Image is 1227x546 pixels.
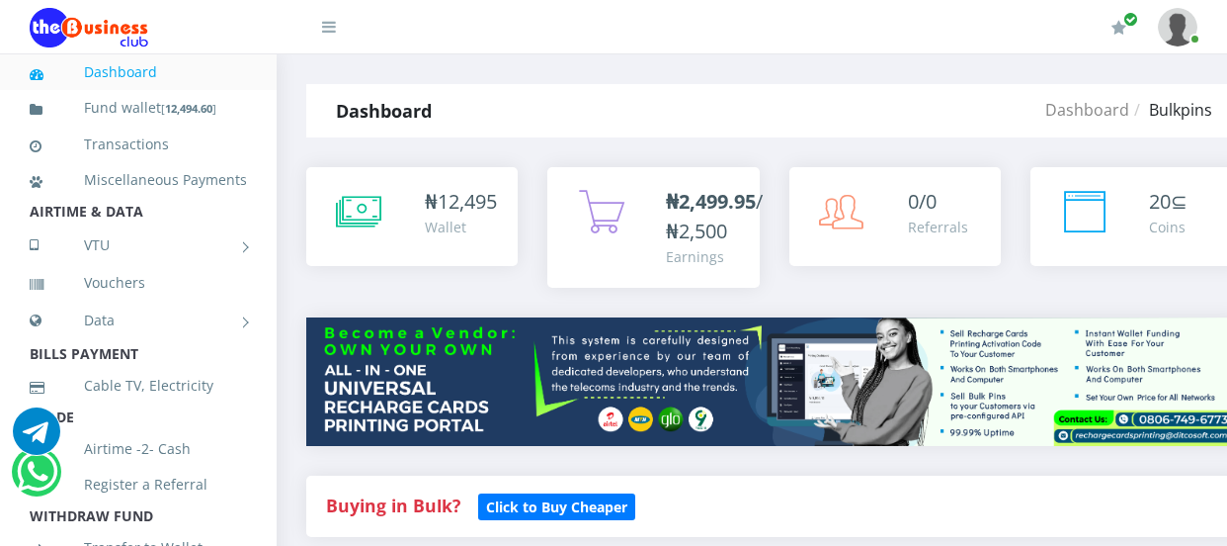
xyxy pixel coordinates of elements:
[165,101,212,116] b: 12,494.60
[30,49,247,95] a: Dashboard
[161,101,216,116] small: [ ]
[425,217,497,237] div: Wallet
[789,167,1001,266] a: 0/0 Referrals
[547,167,759,288] a: ₦2,499.95/₦2,500 Earnings
[908,188,937,215] span: 0/0
[30,221,247,270] a: VTU
[1149,188,1171,215] span: 20
[17,463,57,496] a: Chat for support
[306,167,518,266] a: ₦12,495 Wallet
[336,99,432,123] strong: Dashboard
[1129,98,1212,122] li: Bulkpins
[438,188,497,215] span: 12,495
[30,296,247,345] a: Data
[30,85,247,132] a: Fund wallet[12,494.60]
[13,422,60,455] a: Chat for support
[1111,20,1126,36] i: Renew/Upgrade Subscription
[425,187,497,217] div: ₦
[908,217,968,237] div: Referrals
[30,157,247,203] a: Miscellaneous Payments
[30,363,247,409] a: Cable TV, Electricity
[1149,217,1187,237] div: Coins
[1123,12,1138,27] span: Renew/Upgrade Subscription
[1158,8,1197,46] img: User
[1045,99,1129,121] a: Dashboard
[30,462,247,507] a: Register a Referral
[30,426,247,472] a: Airtime -2- Cash
[666,246,763,267] div: Earnings
[30,260,247,306] a: Vouchers
[666,188,756,215] b: ₦2,499.95
[478,494,635,517] a: Click to Buy Cheaper
[1149,187,1187,217] div: ⊆
[326,494,460,517] strong: Buying in Bulk?
[486,498,627,516] b: Click to Buy Cheaper
[30,8,148,47] img: Logo
[30,122,247,167] a: Transactions
[666,188,763,244] span: /₦2,500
